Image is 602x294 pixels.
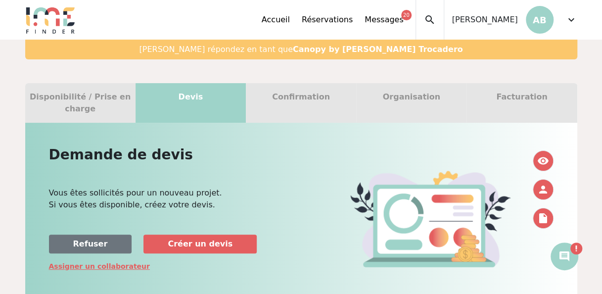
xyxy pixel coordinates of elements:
[262,14,290,26] a: Accueil
[136,83,246,123] div: Devis
[25,83,136,123] div: Disponibilité / Prise en charge
[565,14,577,26] span: expand_more
[526,6,554,34] p: AB
[537,155,549,167] span: visibility
[25,40,577,59] div: [PERSON_NAME] répondez en tant que
[537,212,549,224] span: insert_drive_file
[49,262,150,270] b: Assigner un collaborateur
[49,147,193,163] strong: Demande de devis
[466,83,577,123] div: Facturation
[302,14,353,26] a: Réservations
[533,179,554,200] a: Assigner un collègue
[350,171,510,267] img: chiffreaffaire.png
[533,150,554,171] a: Cahier des charges
[356,83,466,123] div: Organisation
[246,83,356,123] div: Confirmation
[452,14,518,26] span: [PERSON_NAME]
[365,14,403,26] a: Messages20
[533,208,554,229] a: Accéder aux documents
[25,6,76,34] img: Logo.png
[168,239,232,248] b: Créer un devis
[424,14,436,26] span: search
[401,10,412,20] div: 20
[49,187,295,211] p: Vous êtes sollicités pour un nouveau projet. Si vous êtes disponible, créez votre devis.
[293,45,463,54] b: Canopy by [PERSON_NAME] Trocadero
[73,239,108,248] b: Refuser
[537,184,549,196] span: person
